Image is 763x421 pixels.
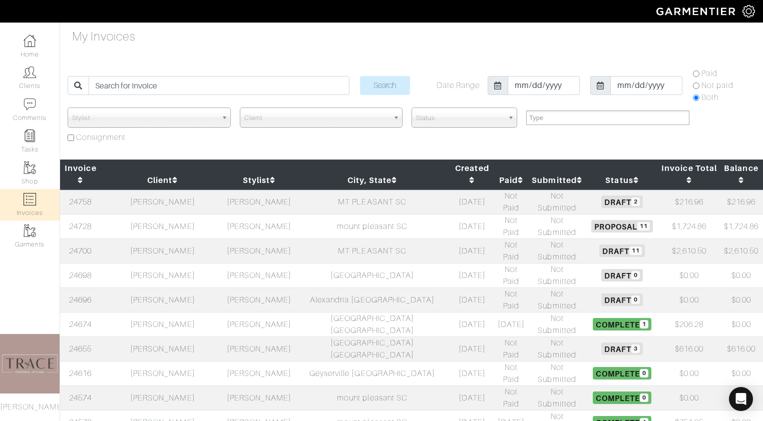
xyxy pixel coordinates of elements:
a: 24674 [69,320,92,329]
td: $0.00 [659,263,719,287]
td: Not Submitted [529,263,585,287]
td: [PERSON_NAME] [101,214,224,238]
td: $0.00 [659,385,719,410]
td: [PERSON_NAME] [224,385,294,410]
td: [PERSON_NAME] [101,189,224,214]
td: [PERSON_NAME] [101,336,224,361]
td: [PERSON_NAME] [224,336,294,361]
td: $1,724.86 [719,214,763,238]
td: Not Paid [494,214,529,238]
td: $216.96 [719,189,763,214]
td: [DATE] [451,238,494,263]
td: [DATE] [451,214,494,238]
img: garmentier-logo-header-white-b43fb05a5012e4ada735d5af1a66efaba907eab6374d6393d1fbf88cb4ef424d.png [651,2,742,20]
td: Not Paid [494,361,529,385]
img: gear-icon-white-bd11855cb880d31180b6d7d6211b90ccbf57a29d726f0c71d8c61bd08dd39cc2.png [742,5,755,17]
td: [DATE] [451,263,494,287]
a: 24616 [69,369,92,378]
a: 24696 [69,295,92,304]
a: Client [147,175,178,185]
span: 0 [631,271,640,279]
td: [PERSON_NAME] [101,361,224,385]
td: [PERSON_NAME] [101,312,224,336]
a: Created [455,163,489,185]
td: $1,724.86 [659,214,719,238]
img: orders-icon-0abe47150d42831381b5fb84f609e132dff9fe21cb692f30cb5eec754e2cba89.png [24,193,36,205]
span: 1 [640,320,648,328]
a: Stylist [243,175,275,185]
td: $0.00 [719,385,763,410]
span: 11 [637,222,650,230]
a: 24655 [69,344,92,353]
td: Not Submitted [529,189,585,214]
label: Not paid [701,79,733,91]
td: [DATE] [451,189,494,214]
td: mount pleasant SC [294,385,451,410]
td: MT PLEASANT SC [294,189,451,214]
td: $616.00 [719,336,763,361]
a: 24698 [69,271,92,280]
td: [PERSON_NAME] [101,238,224,263]
td: $2,610.50 [659,238,719,263]
span: Draft [599,244,645,256]
input: Search [360,76,410,95]
h4: My Invoices [72,29,136,44]
td: [DATE] [451,385,494,410]
td: Not Submitted [529,312,585,336]
label: Paid [701,67,717,79]
span: 0 [631,295,640,304]
td: Not Submitted [529,238,585,263]
a: Invoice Total [661,163,717,185]
a: Paid [499,175,523,185]
img: garments-icon-b7da505a4dc4fd61783c78ac3ca0ef83fa9d6f193b1c9dc38574b1d14d53ca28.png [24,161,36,174]
span: Complete [593,367,651,379]
td: $0.00 [719,312,763,336]
td: Geyserville [GEOGRAPHIC_DATA] [294,361,451,385]
td: MT PLEASANT SC [294,238,451,263]
span: Stylist [72,108,217,128]
img: comment-icon-a0a6a9ef722e966f86d9cbdc48e553b5cf19dbc54f86b18d962a5391bc8f6eb6.png [24,98,36,110]
td: [PERSON_NAME] [224,312,294,336]
td: $616.00 [659,336,719,361]
td: Not Submitted [529,214,585,238]
td: [GEOGRAPHIC_DATA] [294,263,451,287]
td: [DATE] [451,361,494,385]
td: Not Submitted [529,385,585,410]
span: 2 [631,197,640,206]
td: [PERSON_NAME] [224,214,294,238]
td: Not Submitted [529,287,585,312]
td: [PERSON_NAME] [101,287,224,312]
td: mount pleasant SC [294,214,451,238]
img: reminder-icon-8004d30b9f0a5d33ae49ab947aed9ed385cf756f9e5892f1edd6e32f2345188e.png [24,129,36,142]
span: Complete [593,318,651,330]
td: Not Submitted [529,361,585,385]
td: Alexandria [GEOGRAPHIC_DATA] [294,287,451,312]
td: [GEOGRAPHIC_DATA] [GEOGRAPHIC_DATA] [294,336,451,361]
a: 24700 [69,246,92,255]
span: Draft [601,293,643,305]
td: [PERSON_NAME] [224,238,294,263]
td: $2,610.50 [719,238,763,263]
td: Not Paid [494,336,529,361]
td: [DATE] [494,312,529,336]
td: $0.00 [719,361,763,385]
td: [DATE] [451,336,494,361]
input: Search for Invoice [89,76,349,95]
td: [PERSON_NAME] [101,263,224,287]
span: Client [244,108,390,128]
span: Draft [601,195,643,207]
td: Not Paid [494,287,529,312]
span: 11 [629,246,642,255]
span: Proposal [591,220,653,232]
span: 0 [640,393,648,402]
td: Not Paid [494,238,529,263]
td: $0.00 [659,361,719,385]
span: Draft [601,342,643,354]
a: Submitted [532,175,582,185]
td: [DATE] [451,287,494,312]
a: Status [605,175,638,185]
span: 0 [640,369,648,377]
a: City, State [347,175,398,185]
label: Consignment [76,131,126,143]
span: Complete [593,391,651,403]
